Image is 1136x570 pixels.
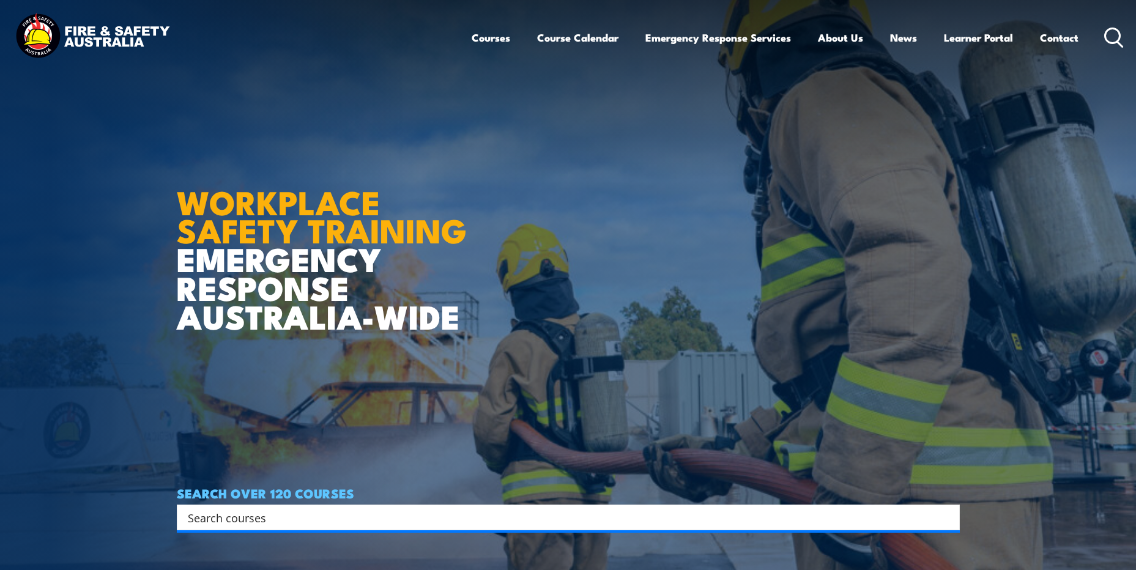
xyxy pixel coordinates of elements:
[472,21,510,54] a: Courses
[190,509,935,526] form: Search form
[177,176,467,255] strong: WORKPLACE SAFETY TRAINING
[188,508,933,527] input: Search input
[1040,21,1078,54] a: Contact
[818,21,863,54] a: About Us
[944,21,1013,54] a: Learner Portal
[890,21,917,54] a: News
[938,509,956,526] button: Search magnifier button
[537,21,618,54] a: Course Calendar
[177,157,476,330] h1: EMERGENCY RESPONSE AUSTRALIA-WIDE
[177,486,960,500] h4: SEARCH OVER 120 COURSES
[645,21,791,54] a: Emergency Response Services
